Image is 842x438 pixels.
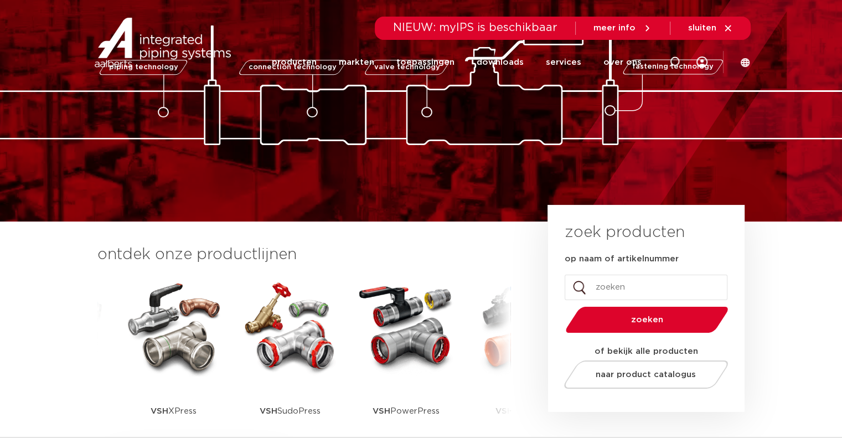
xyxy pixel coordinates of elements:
strong: VSH [151,407,168,415]
span: zoeken [594,316,700,324]
nav: Menu [271,41,641,84]
input: zoeken [565,275,727,300]
span: NIEUW: myIPS is beschikbaar [393,22,557,33]
span: naar product catalogus [596,370,696,379]
button: zoeken [561,306,732,334]
a: markten [338,41,374,84]
h3: zoek producten [565,221,685,244]
a: producten [271,41,316,84]
strong: VSH [373,407,390,415]
a: over ons [603,41,641,84]
span: meer info [593,24,636,32]
h3: ontdek onze productlijnen [97,244,510,266]
span: sluiten [688,24,716,32]
strong: VSH [260,407,277,415]
a: services [545,41,581,84]
strong: VSH [495,407,513,415]
a: sluiten [688,23,733,33]
label: op naam of artikelnummer [565,254,679,265]
a: naar product catalogus [561,360,731,389]
a: toepassingen [396,41,454,84]
a: meer info [593,23,652,33]
a: downloads [476,41,523,84]
strong: of bekijk alle producten [595,347,698,355]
